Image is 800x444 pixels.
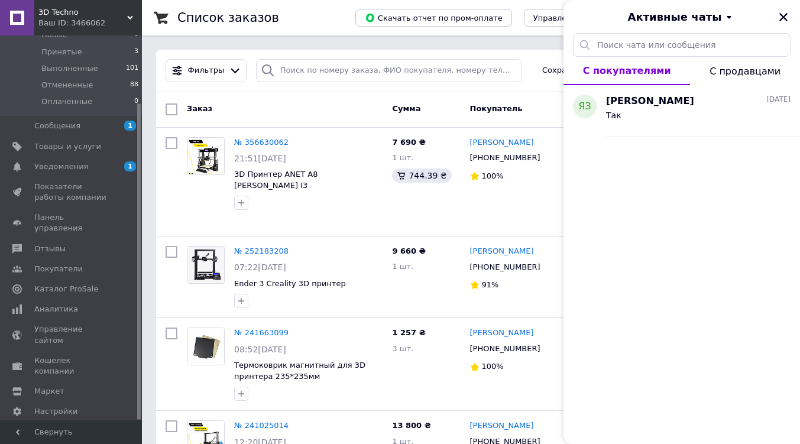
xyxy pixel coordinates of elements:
div: [PHONE_NUMBER] [468,150,543,166]
span: Отзывы [34,244,66,254]
button: С покупателями [563,57,690,85]
a: [PERSON_NAME] [470,246,534,257]
span: Активные чаты [628,9,722,25]
a: [PERSON_NAME] [470,420,534,432]
input: Поиск по номеру заказа, ФИО покупателя, номеру телефона, Email, номеру накладной [256,59,522,82]
span: 3D Techno [38,7,127,18]
button: С продавцами [690,57,800,85]
img: Фото товару [187,328,224,365]
span: 07:22[DATE] [234,262,286,272]
span: Сумма [392,104,420,113]
span: Показатели работы компании [34,182,109,203]
span: Фильтры [188,65,225,76]
a: № 252183208 [234,247,289,255]
span: Отмененные [41,80,93,90]
span: Управление статусами [533,14,626,22]
span: 100% [482,171,504,180]
span: Уведомления [34,161,88,172]
span: 13 800 ₴ [392,421,430,430]
span: Выполненные [41,63,98,74]
a: [PERSON_NAME] [470,328,534,339]
button: Скачать отчет по пром-оплате [355,9,512,27]
span: Панель управления [34,212,109,234]
span: 100% [482,362,504,371]
span: Принятые [41,47,82,57]
span: Настройки [34,406,77,417]
a: Фото товару [187,328,225,365]
span: 7 690 ₴ [392,138,425,147]
span: Скачать отчет по пром-оплате [365,12,503,23]
a: № 356630062 [234,138,289,147]
span: Так [606,111,621,120]
div: [PHONE_NUMBER] [468,260,543,275]
span: ЯЗ [578,100,591,114]
span: 101 [126,63,138,74]
a: Термоковрик магнитный для 3D принтера 235*235мм [234,361,365,381]
span: Товары и услуги [34,141,101,152]
div: Ваш ID: 3466062 [38,18,142,28]
span: Заказ [187,104,212,113]
button: Управление статусами [524,9,636,27]
span: Маркет [34,386,64,397]
span: [DATE] [766,95,791,105]
h1: Список заказов [177,11,279,25]
span: 1 шт. [392,262,413,271]
a: [PERSON_NAME] [470,137,534,148]
span: Покупатели [34,264,83,274]
a: Фото товару [187,246,225,284]
a: Ender 3 Creality 3D принтер [234,279,346,288]
button: ЯЗ[PERSON_NAME][DATE]Так [563,85,800,137]
button: Активные чаты [597,9,767,25]
span: С покупателями [583,65,671,76]
span: 3 [134,47,138,57]
img: Фото товару [187,138,224,174]
span: 88 [130,80,138,90]
div: [PHONE_NUMBER] [468,341,543,357]
span: 1 257 ₴ [392,328,425,337]
span: 1 [124,121,136,131]
a: № 241663099 [234,328,289,337]
span: Сообщения [34,121,80,131]
span: С продавцами [710,66,780,77]
span: 1 [124,161,136,171]
span: 08:52[DATE] [234,345,286,354]
span: 3 шт. [392,344,413,353]
span: Покупатель [470,104,523,113]
span: Оплаченные [41,96,92,107]
span: 0 [134,96,138,107]
img: Фото товару [187,247,224,283]
span: 9 660 ₴ [392,247,425,255]
span: Кошелек компании [34,355,109,377]
button: Закрыть [776,10,791,24]
div: 744.39 ₴ [392,168,451,183]
span: [PERSON_NAME] [606,95,694,108]
span: 91% [482,280,499,289]
a: Фото товару [187,137,225,175]
a: 3D Принтер ANET A8 [PERSON_NAME] I3 [234,170,318,190]
span: Сохраненные фильтры: [542,65,639,76]
input: Поиск чата или сообщения [573,33,791,57]
span: Управление сайтом [34,324,109,345]
span: 21:51[DATE] [234,154,286,163]
a: № 241025014 [234,421,289,430]
span: 1 шт. [392,153,413,162]
span: Аналитика [34,304,78,315]
span: Каталог ProSale [34,284,98,294]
